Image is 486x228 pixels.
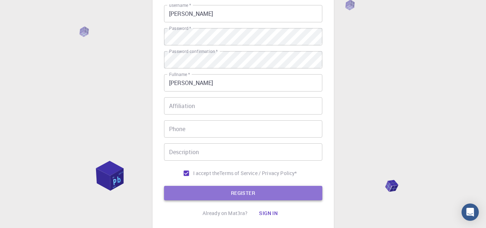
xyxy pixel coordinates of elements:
[169,71,190,77] label: Fullname
[253,206,283,220] button: Sign in
[219,170,297,177] a: Terms of Service / Privacy Policy*
[462,204,479,221] div: Open Intercom Messenger
[169,48,218,54] label: Password confirmation
[193,170,220,177] span: I accept the
[169,2,191,8] label: username
[219,170,297,177] p: Terms of Service / Privacy Policy *
[164,186,322,200] button: REGISTER
[203,210,248,217] p: Already on Mat3ra?
[169,25,191,31] label: Password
